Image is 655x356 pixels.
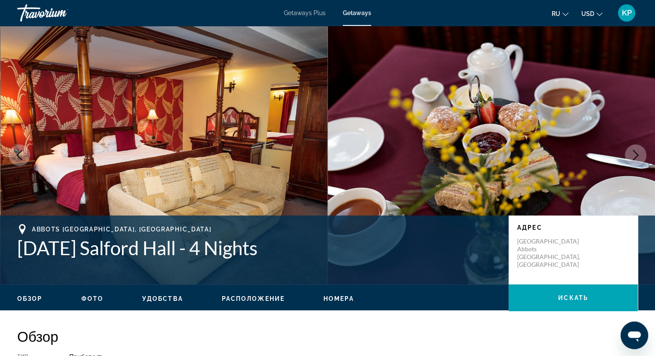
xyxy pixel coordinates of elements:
a: Getaways [343,9,371,16]
a: Travorium [17,2,103,24]
button: Change language [552,7,568,20]
iframe: Кнопка для запуску вікна повідомлень [621,322,648,349]
p: Адрес [517,224,629,231]
button: Номера [323,295,354,303]
p: [GEOGRAPHIC_DATA] Abbots [GEOGRAPHIC_DATA], [GEOGRAPHIC_DATA] [517,237,586,269]
button: искать [509,284,638,311]
h2: Обзор [17,328,638,345]
span: USD [581,10,594,17]
span: KP [622,9,632,17]
a: Getaways Plus [284,9,326,16]
button: Расположение [222,295,285,303]
button: Обзор [17,295,43,303]
span: ru [552,10,560,17]
button: Previous image [9,144,30,166]
button: Next image [625,144,646,166]
h1: [DATE] Salford Hall - 4 Nights [17,237,500,259]
span: Abbots [GEOGRAPHIC_DATA], [GEOGRAPHIC_DATA] [32,226,211,233]
button: Удобства [142,295,183,303]
button: User Menu [615,4,638,22]
span: искать [558,294,588,301]
button: Фото [81,295,103,303]
button: Change currency [581,7,602,20]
